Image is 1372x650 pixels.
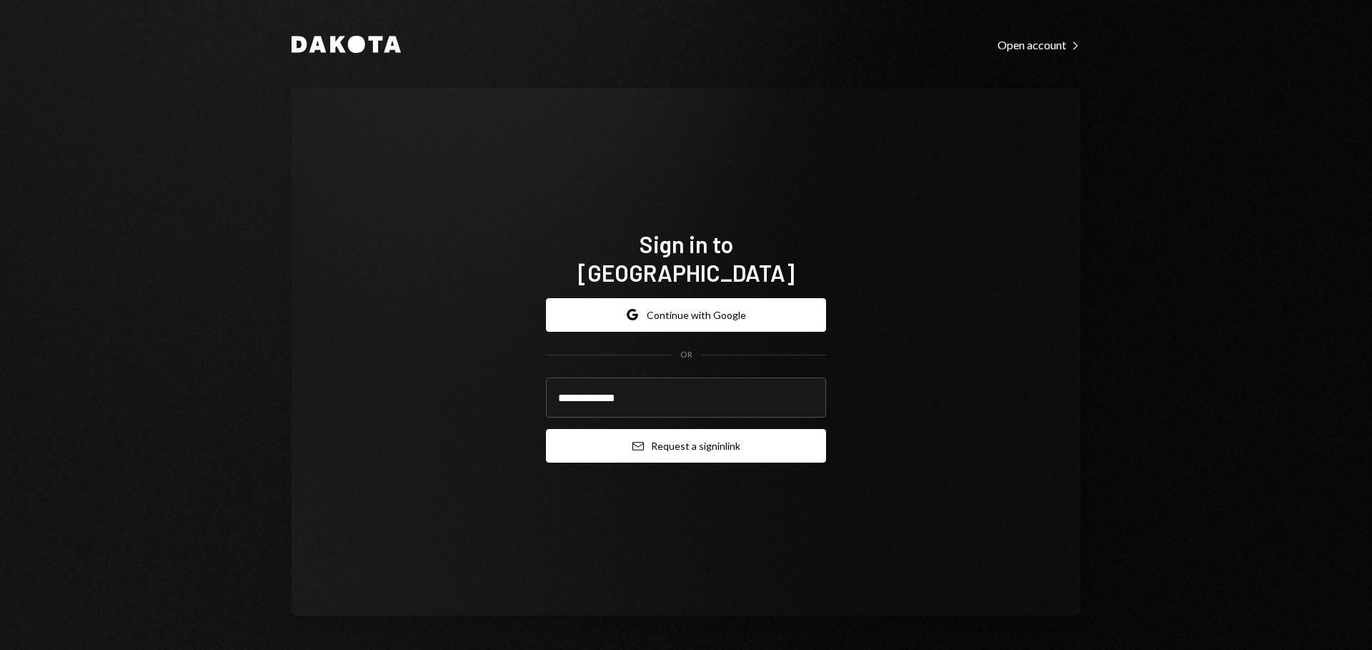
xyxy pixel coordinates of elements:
[546,429,826,463] button: Request a signinlink
[546,298,826,332] button: Continue with Google
[998,36,1080,52] a: Open account
[998,38,1080,52] div: Open account
[546,230,826,287] h1: Sign in to [GEOGRAPHIC_DATA]
[680,349,692,361] div: OR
